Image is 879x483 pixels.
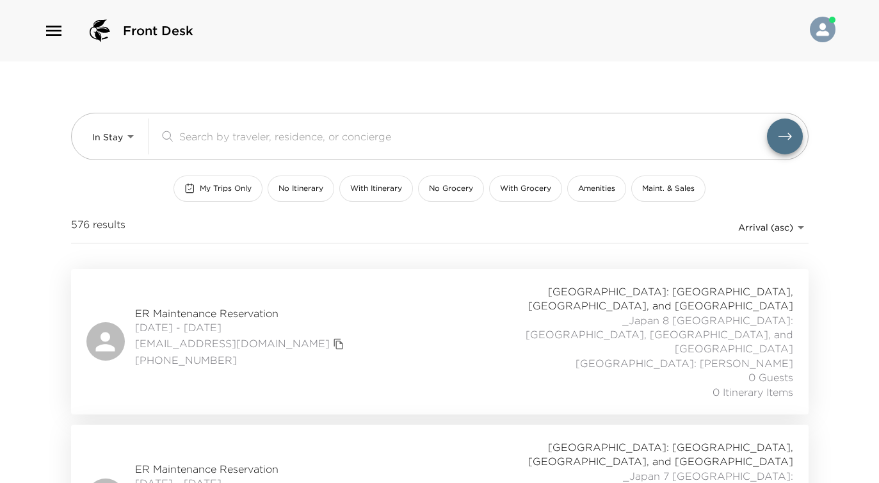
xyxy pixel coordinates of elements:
button: With Grocery [489,176,562,202]
button: Amenities [567,176,626,202]
span: No Grocery [429,183,473,194]
a: [EMAIL_ADDRESS][DOMAIN_NAME] [135,336,330,350]
button: With Itinerary [339,176,413,202]
span: [GEOGRAPHIC_DATA]: [GEOGRAPHIC_DATA], [GEOGRAPHIC_DATA], and [GEOGRAPHIC_DATA] [510,440,793,469]
span: ER Maintenance Reservation [135,462,348,476]
span: [GEOGRAPHIC_DATA]: [PERSON_NAME] [576,356,793,370]
span: [DATE] - [DATE] [135,320,348,334]
button: No Grocery [418,176,484,202]
img: User [810,17,835,42]
span: Arrival (asc) [738,222,793,233]
span: My Trips Only [200,183,252,194]
button: copy primary member email [330,335,348,353]
a: ER Maintenance Reservation[DATE] - [DATE][EMAIL_ADDRESS][DOMAIN_NAME]copy primary member email[PH... [71,269,809,414]
button: My Trips Only [173,176,262,202]
button: Maint. & Sales [631,176,706,202]
span: In Stay [92,131,123,143]
span: No Itinerary [278,183,323,194]
span: [PHONE_NUMBER] [135,353,348,367]
span: 0 Itinerary Items [713,385,793,399]
span: With Grocery [500,183,551,194]
span: 576 results [71,217,125,238]
img: logo [85,15,115,46]
span: Amenities [578,183,615,194]
span: 0 Guests [748,370,793,384]
span: Maint. & Sales [642,183,695,194]
button: No Itinerary [268,176,334,202]
span: With Itinerary [350,183,402,194]
span: _Japan 8 [GEOGRAPHIC_DATA]: [GEOGRAPHIC_DATA], [GEOGRAPHIC_DATA], and [GEOGRAPHIC_DATA] [510,313,793,356]
span: ER Maintenance Reservation [135,306,348,320]
span: [GEOGRAPHIC_DATA]: [GEOGRAPHIC_DATA], [GEOGRAPHIC_DATA], and [GEOGRAPHIC_DATA] [510,284,793,313]
span: Front Desk [123,22,193,40]
input: Search by traveler, residence, or concierge [179,129,767,143]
